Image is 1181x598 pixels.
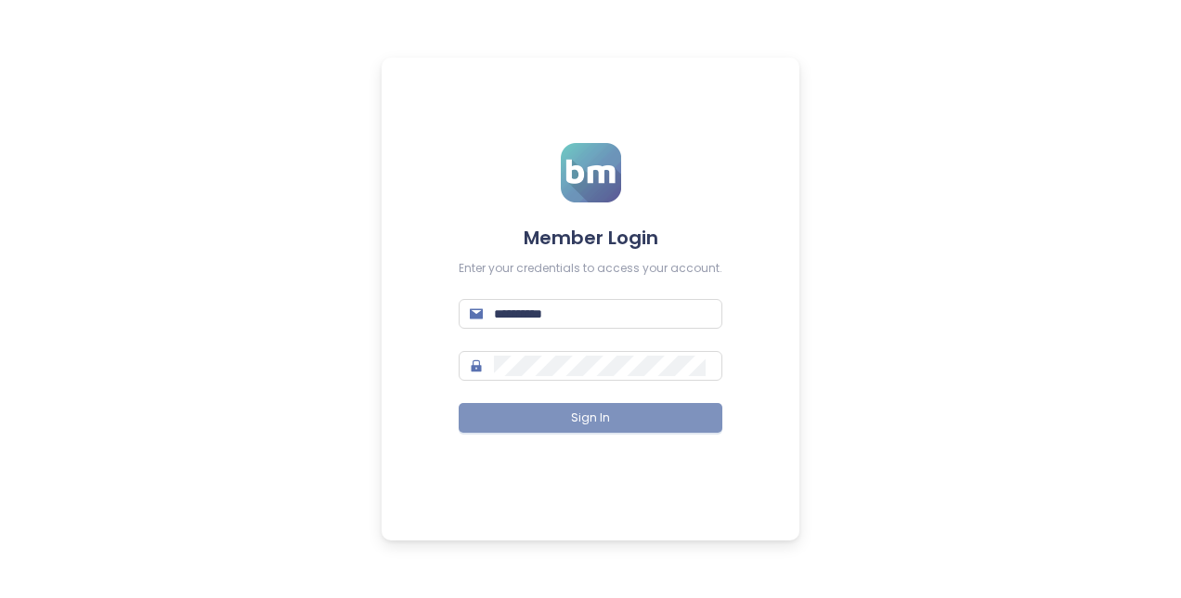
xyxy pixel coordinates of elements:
[459,225,722,251] h4: Member Login
[561,143,621,202] img: logo
[571,409,610,427] span: Sign In
[459,403,722,433] button: Sign In
[459,260,722,278] div: Enter your credentials to access your account.
[470,359,483,372] span: lock
[470,307,483,320] span: mail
